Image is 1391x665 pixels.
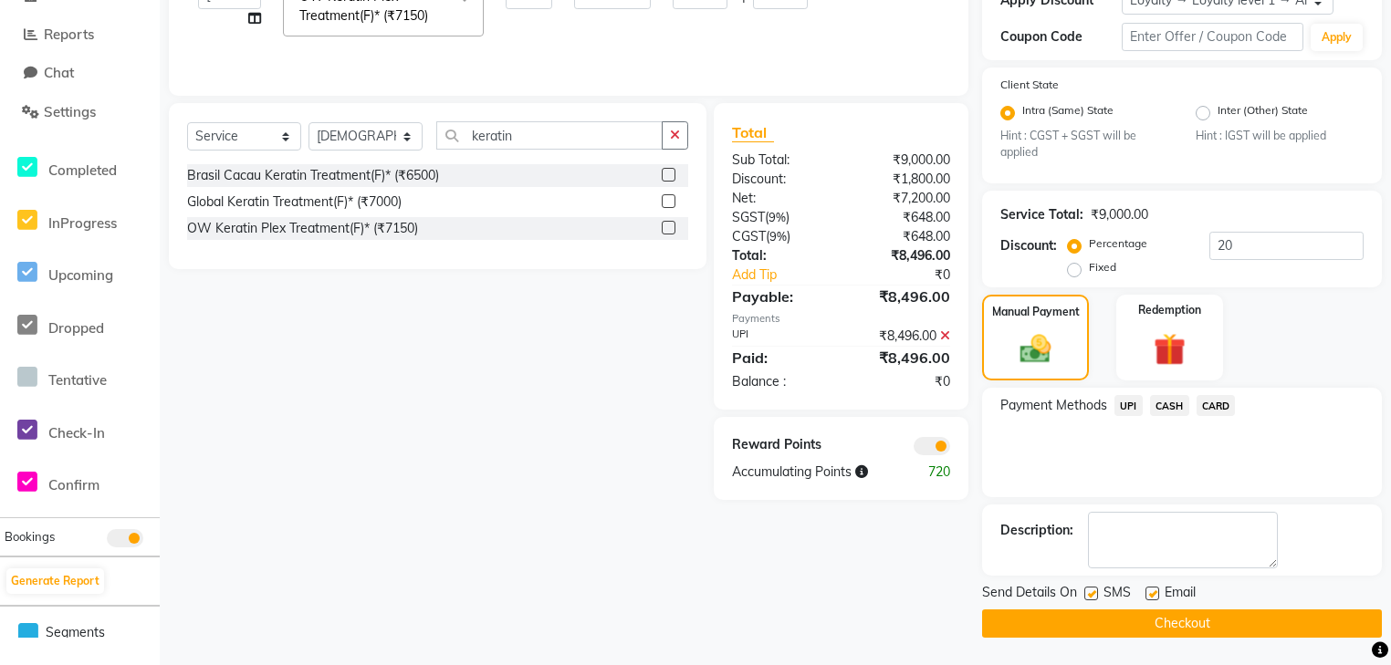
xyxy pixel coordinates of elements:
[1000,236,1057,255] div: Discount:
[48,319,104,337] span: Dropped
[48,266,113,284] span: Upcoming
[44,26,94,43] span: Reports
[48,424,105,442] span: Check-In
[48,371,107,389] span: Tentative
[1311,24,1363,51] button: Apply
[48,476,99,494] span: Confirm
[5,63,155,84] a: Chat
[982,609,1382,638] button: Checkout
[718,435,842,455] div: Reward Points
[5,529,55,544] span: Bookings
[718,286,842,307] div: Payable:
[1000,27,1122,47] div: Coupon Code
[841,227,964,246] div: ₹648.00
[187,166,439,185] div: Brasil Cacau Keratin Treatment(F)* (₹6500)
[1000,396,1107,415] span: Payment Methods
[436,121,663,150] input: Search or Scan
[718,372,842,391] div: Balance :
[1091,205,1148,224] div: ₹9,000.00
[841,189,964,208] div: ₹7,200.00
[718,265,862,285] a: Add Tip
[5,102,155,123] a: Settings
[1114,395,1143,416] span: UPI
[732,311,950,327] div: Payments
[718,327,842,346] div: UPI
[428,7,436,24] a: x
[1138,302,1201,318] label: Redemption
[732,209,765,225] span: SGST
[841,286,964,307] div: ₹8,496.00
[769,229,787,244] span: 9%
[44,64,74,81] span: Chat
[841,327,964,346] div: ₹8,496.00
[718,189,842,208] div: Net:
[732,123,774,142] span: Total
[1150,395,1189,416] span: CASH
[1196,128,1364,144] small: Hint : IGST will be applied
[903,462,964,482] div: 720
[1000,521,1073,540] div: Description:
[1103,583,1131,606] span: SMS
[718,170,842,189] div: Discount:
[1000,128,1168,161] small: Hint : CGST + SGST will be applied
[1165,583,1196,606] span: Email
[1000,205,1083,224] div: Service Total:
[841,372,964,391] div: ₹0
[769,210,786,224] span: 9%
[1122,23,1303,51] input: Enter Offer / Coupon Code
[982,583,1077,606] span: Send Details On
[718,347,842,369] div: Paid:
[5,25,155,46] a: Reports
[6,568,104,594] button: Generate Report
[732,228,766,244] span: CGST
[841,347,964,369] div: ₹8,496.00
[841,151,964,170] div: ₹9,000.00
[1144,329,1197,369] img: _gift.svg
[1000,77,1059,93] label: Client State
[48,161,117,179] span: Completed
[46,623,105,642] span: Segments
[718,208,842,227] div: ( )
[718,227,842,246] div: ( )
[1218,102,1308,124] label: Inter (Other) State
[44,103,96,120] span: Settings
[48,214,117,232] span: InProgress
[841,170,964,189] div: ₹1,800.00
[187,219,418,238] div: OW Keratin Plex Treatment(F)* (₹7150)
[718,151,842,170] div: Sub Total:
[1089,235,1147,252] label: Percentage
[1010,331,1061,367] img: _cash.svg
[992,304,1080,320] label: Manual Payment
[841,208,964,227] div: ₹648.00
[1197,395,1236,416] span: CARD
[1022,102,1114,124] label: Intra (Same) State
[187,192,402,212] div: Global Keratin Treatment(F)* (₹7000)
[1089,259,1116,275] label: Fixed
[718,462,903,482] div: Accumulating Points
[862,265,964,285] div: ₹0
[718,246,842,265] div: Total:
[841,246,964,265] div: ₹8,496.00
